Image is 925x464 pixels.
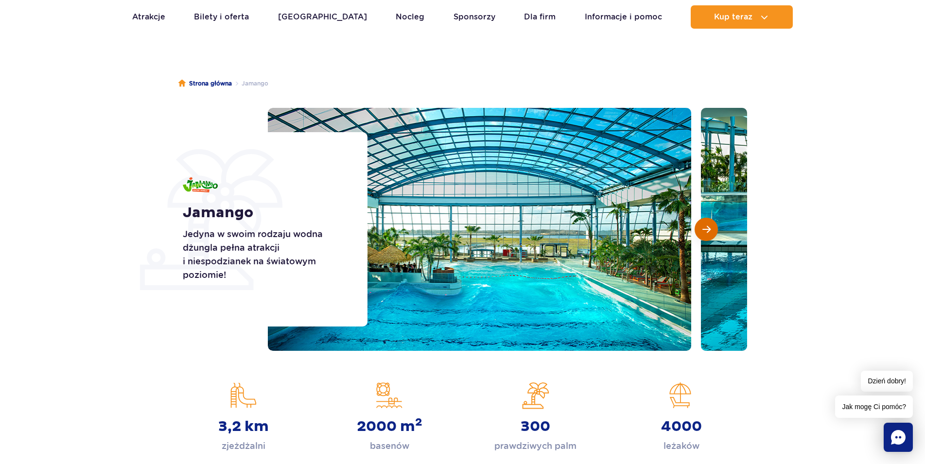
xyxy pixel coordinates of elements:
a: Atrakcje [132,5,165,29]
span: Jak mogę Ci pomóc? [835,395,913,418]
a: Nocleg [396,5,424,29]
span: Dzień dobry! [861,371,913,392]
li: Jamango [232,79,268,88]
p: basenów [370,439,409,453]
a: [GEOGRAPHIC_DATA] [278,5,367,29]
strong: 4000 [661,418,702,435]
p: prawdziwych palm [494,439,576,453]
p: zjeżdżalni [222,439,265,453]
strong: 300 [521,418,550,435]
a: Bilety i oferta [194,5,249,29]
p: leżaków [663,439,699,453]
a: Sponsorzy [454,5,495,29]
img: Jamango [183,177,218,192]
h1: Jamango [183,204,346,222]
a: Informacje i pomoc [585,5,662,29]
a: Dla firm [524,5,556,29]
div: Chat [884,423,913,452]
sup: 2 [415,415,422,429]
strong: 3,2 km [218,418,269,435]
p: Jedyna w swoim rodzaju wodna dżungla pełna atrakcji i niespodzianek na światowym poziomie! [183,227,346,282]
button: Kup teraz [691,5,793,29]
button: Następny slajd [695,218,718,241]
span: Kup teraz [714,13,752,21]
a: Strona główna [178,79,232,88]
strong: 2000 m [357,418,422,435]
